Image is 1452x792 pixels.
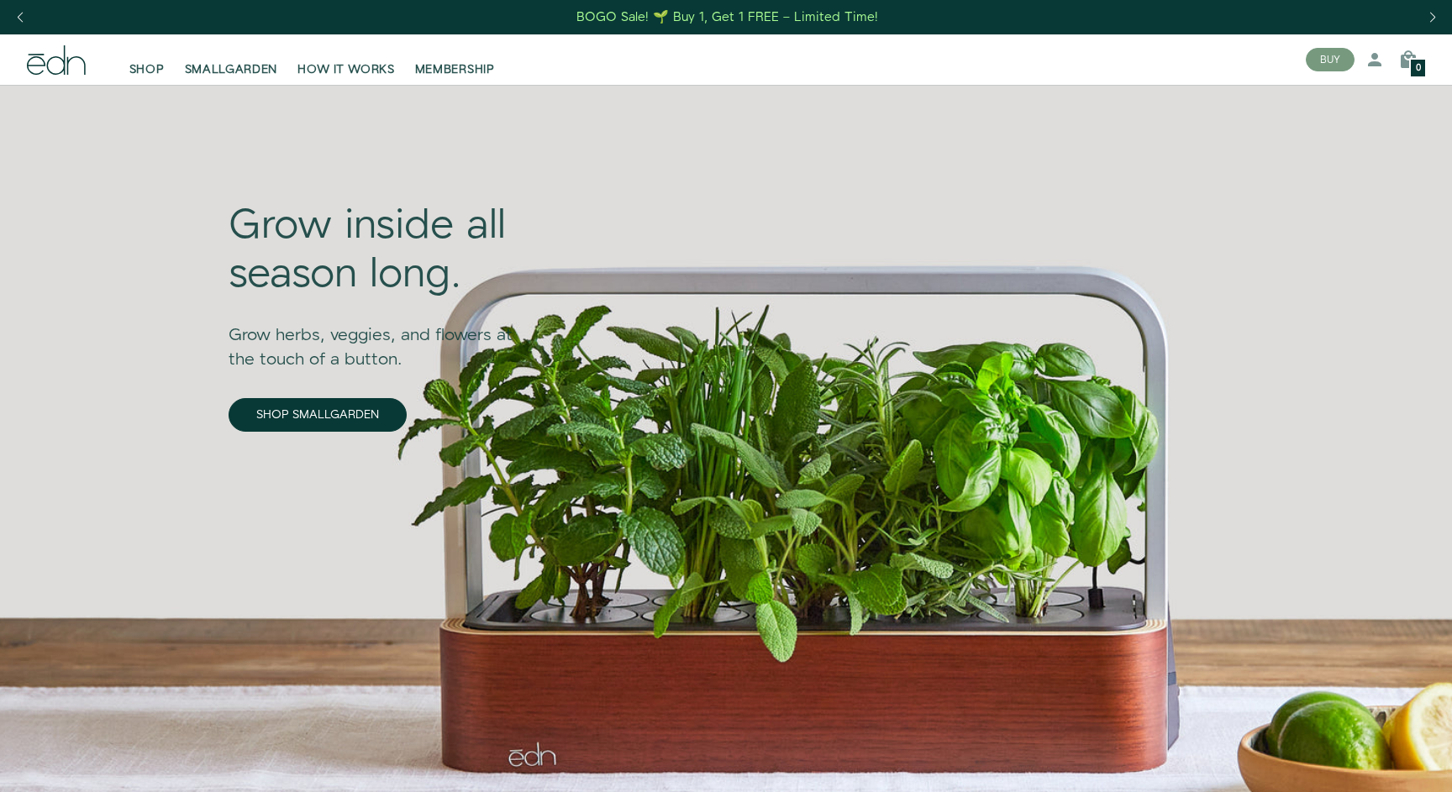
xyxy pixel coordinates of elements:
[185,61,278,78] span: SMALLGARDEN
[229,202,538,299] div: Grow inside all season long.
[287,41,404,78] a: HOW IT WORKS
[576,8,878,26] div: BOGO Sale! 🌱 Buy 1, Get 1 FREE – Limited Time!
[229,398,407,432] a: SHOP SMALLGARDEN
[297,61,394,78] span: HOW IT WORKS
[1321,742,1435,784] iframe: Opens a widget where you can find more information
[1306,48,1355,71] button: BUY
[576,4,881,30] a: BOGO Sale! 🌱 Buy 1, Get 1 FREE – Limited Time!
[1416,64,1421,73] span: 0
[415,61,495,78] span: MEMBERSHIP
[175,41,288,78] a: SMALLGARDEN
[229,300,538,372] div: Grow herbs, veggies, and flowers at the touch of a button.
[129,61,165,78] span: SHOP
[405,41,505,78] a: MEMBERSHIP
[119,41,175,78] a: SHOP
